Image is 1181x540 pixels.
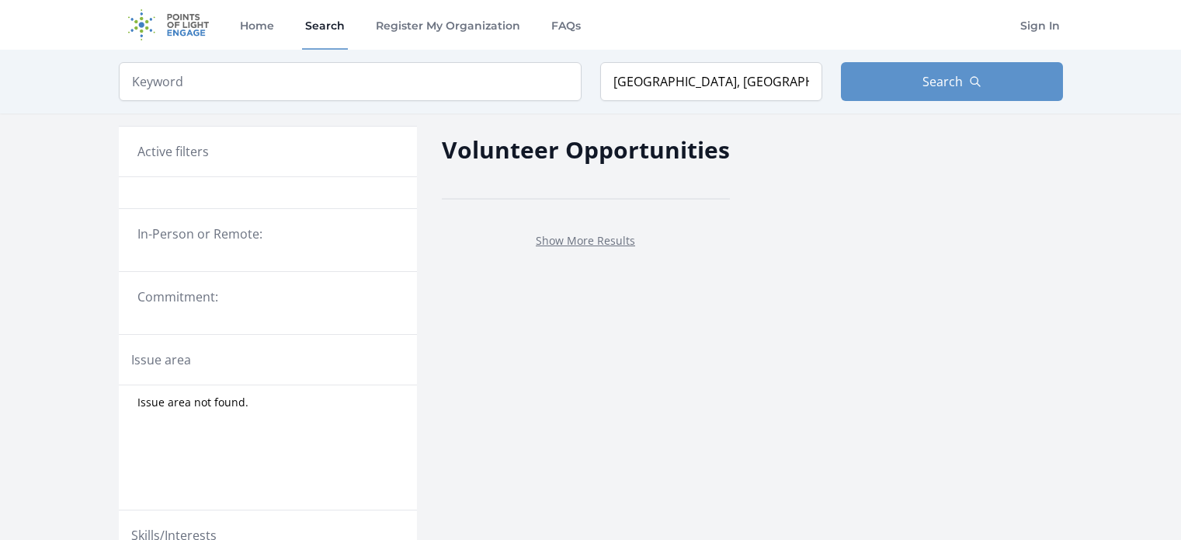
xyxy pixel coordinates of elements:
[841,62,1063,101] button: Search
[536,233,635,248] a: Show More Results
[137,225,398,243] legend: In-Person or Remote:
[137,142,209,161] h3: Active filters
[137,395,248,410] span: Issue area not found.
[131,350,191,369] legend: Issue area
[600,62,822,101] input: Location
[922,72,963,91] span: Search
[119,62,582,101] input: Keyword
[442,132,730,167] h2: Volunteer Opportunities
[137,287,398,306] legend: Commitment:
